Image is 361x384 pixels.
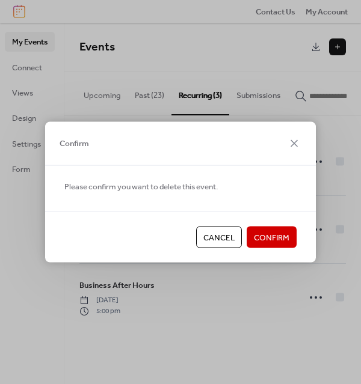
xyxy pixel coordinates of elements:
span: Confirm [254,232,289,244]
button: Confirm [247,227,297,248]
span: Please confirm you want to delete this event. [64,180,218,192]
span: Confirm [60,138,89,150]
button: Cancel [196,227,242,248]
span: Cancel [203,232,235,244]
